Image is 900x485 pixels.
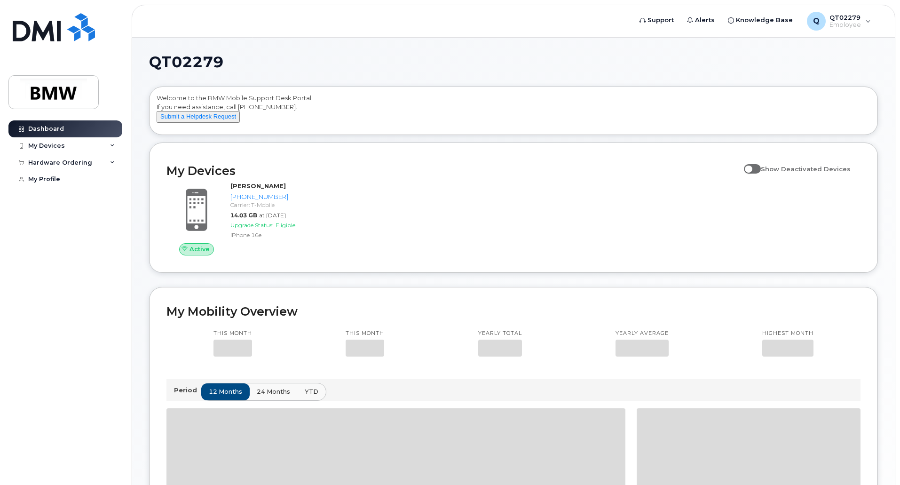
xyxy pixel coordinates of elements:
[213,330,252,337] p: This month
[859,444,893,478] iframe: Messenger Launcher
[257,387,290,396] span: 24 months
[230,222,274,229] span: Upgrade Status:
[166,304,861,318] h2: My Mobility Overview
[166,182,332,255] a: Active[PERSON_NAME][PHONE_NUMBER]Carrier: T-Mobile14.03 GBat [DATE]Upgrade Status:EligibleiPhone 16e
[174,386,201,395] p: Period
[157,112,240,120] a: Submit a Helpdesk Request
[230,212,257,219] span: 14.03 GB
[149,55,223,69] span: QT02279
[157,111,240,123] button: Submit a Helpdesk Request
[744,160,751,167] input: Show Deactivated Devices
[616,330,669,337] p: Yearly average
[276,222,295,229] span: Eligible
[230,192,328,201] div: [PHONE_NUMBER]
[157,94,870,131] div: Welcome to the BMW Mobile Support Desk Portal If you need assistance, call [PHONE_NUMBER].
[230,231,328,239] div: iPhone 16e
[259,212,286,219] span: at [DATE]
[230,182,286,190] strong: [PERSON_NAME]
[478,330,522,337] p: Yearly total
[189,245,210,254] span: Active
[761,165,851,173] span: Show Deactivated Devices
[166,164,739,178] h2: My Devices
[762,330,813,337] p: Highest month
[230,201,328,209] div: Carrier: T-Mobile
[305,387,318,396] span: YTD
[346,330,384,337] p: This month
